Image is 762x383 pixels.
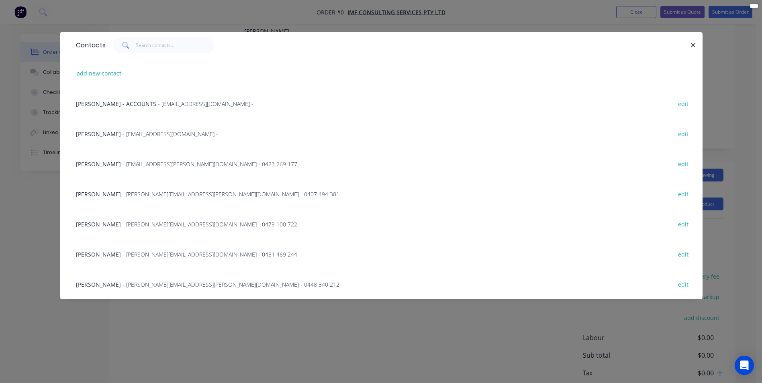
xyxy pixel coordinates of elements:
button: edit [674,158,693,169]
span: [PERSON_NAME] [76,160,121,168]
button: edit [674,188,693,199]
span: - [EMAIL_ADDRESS][PERSON_NAME][DOMAIN_NAME] - 0423 269 177 [123,160,297,168]
button: edit [674,279,693,289]
span: - [EMAIL_ADDRESS][DOMAIN_NAME] - [123,130,218,138]
span: - [PERSON_NAME][EMAIL_ADDRESS][PERSON_NAME][DOMAIN_NAME] - 0448 340 212 [123,281,339,288]
span: [PERSON_NAME] [76,190,121,198]
button: add new contact [73,68,126,79]
input: Search contacts... [136,37,214,53]
span: - [PERSON_NAME][EMAIL_ADDRESS][PERSON_NAME][DOMAIN_NAME] - 0407 494 381 [123,190,339,198]
div: Contacts [72,33,106,58]
span: [PERSON_NAME] - ACCOUNTS [76,100,156,108]
span: - [PERSON_NAME][EMAIL_ADDRESS][DOMAIN_NAME] - 0431 469 244 [123,251,297,258]
button: edit [674,128,693,139]
div: Open Intercom Messenger [735,356,754,375]
span: [PERSON_NAME] [76,251,121,258]
button: edit [674,218,693,229]
span: [PERSON_NAME] [76,130,121,138]
button: edit [674,249,693,259]
span: - [EMAIL_ADDRESS][DOMAIN_NAME] - [158,100,253,108]
span: - [PERSON_NAME][EMAIL_ADDRESS][DOMAIN_NAME] - 0479 100 722 [123,220,297,228]
span: [PERSON_NAME] [76,281,121,288]
span: [PERSON_NAME] [76,220,121,228]
button: edit [674,98,693,109]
